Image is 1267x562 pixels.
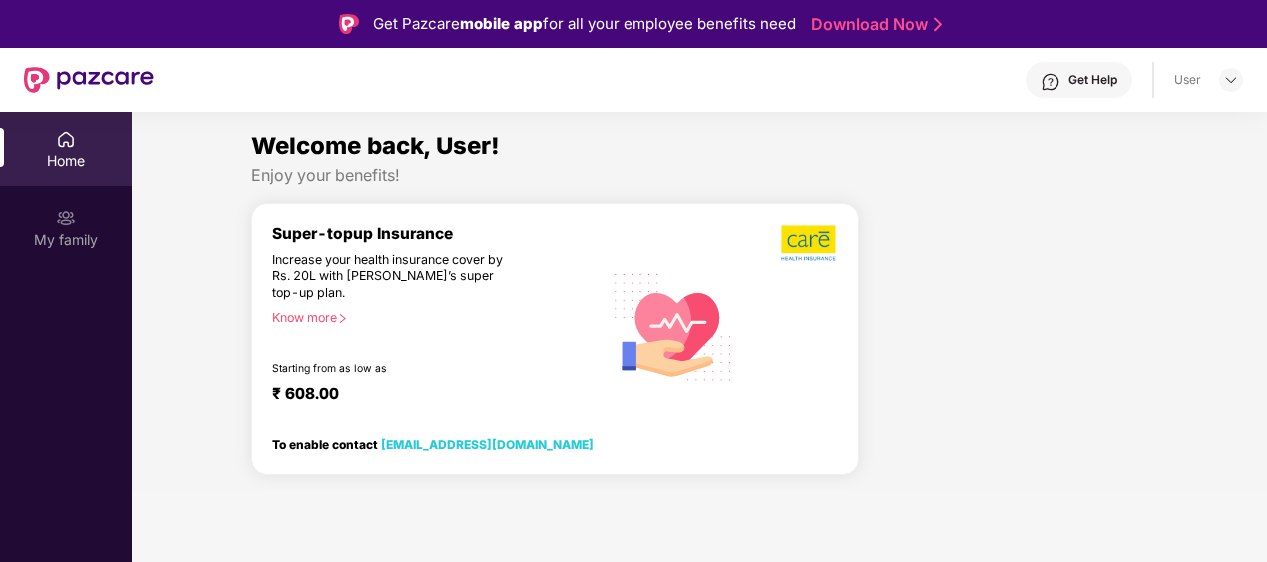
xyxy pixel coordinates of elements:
a: Download Now [811,14,936,35]
img: svg+xml;base64,PHN2ZyB4bWxucz0iaHR0cDovL3d3dy53My5vcmcvMjAwMC9zdmciIHhtbG5zOnhsaW5rPSJodHRwOi8vd3... [603,254,744,398]
div: Increase your health insurance cover by Rs. 20L with [PERSON_NAME]’s super top-up plan. [272,252,517,302]
img: svg+xml;base64,PHN2ZyBpZD0iSG9tZSIgeG1sbnM9Imh0dHA6Ly93d3cudzMub3JnLzIwMDAvc3ZnIiB3aWR0aD0iMjAiIG... [56,130,76,149]
strong: mobile app [460,14,543,33]
img: Logo [339,14,359,34]
div: To enable contact [272,437,594,451]
a: [EMAIL_ADDRESS][DOMAIN_NAME] [381,437,594,452]
div: User [1174,72,1201,88]
div: ₹ 608.00 [272,384,583,408]
img: b5dec4f62d2307b9de63beb79f102df3.png [781,224,838,262]
img: New Pazcare Logo [24,67,154,93]
div: Enjoy your benefits! [251,165,1147,186]
img: svg+xml;base64,PHN2ZyBpZD0iRHJvcGRvd24tMzJ4MzIiIHhtbG5zPSJodHRwOi8vd3d3LnczLm9yZy8yMDAwL3N2ZyIgd2... [1223,72,1239,88]
div: Starting from as low as [272,362,518,376]
div: Get Help [1068,72,1117,88]
div: Know more [272,310,591,324]
img: svg+xml;base64,PHN2ZyBpZD0iSGVscC0zMngzMiIgeG1sbnM9Imh0dHA6Ly93d3cudzMub3JnLzIwMDAvc3ZnIiB3aWR0aD... [1041,72,1060,92]
div: Get Pazcare for all your employee benefits need [373,12,796,36]
span: right [337,313,348,324]
img: Stroke [934,14,942,35]
span: Welcome back, User! [251,132,500,160]
img: svg+xml;base64,PHN2ZyB3aWR0aD0iMjAiIGhlaWdodD0iMjAiIHZpZXdCb3g9IjAgMCAyMCAyMCIgZmlsbD0ibm9uZSIgeG... [56,208,76,228]
div: Super-topup Insurance [272,224,603,243]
